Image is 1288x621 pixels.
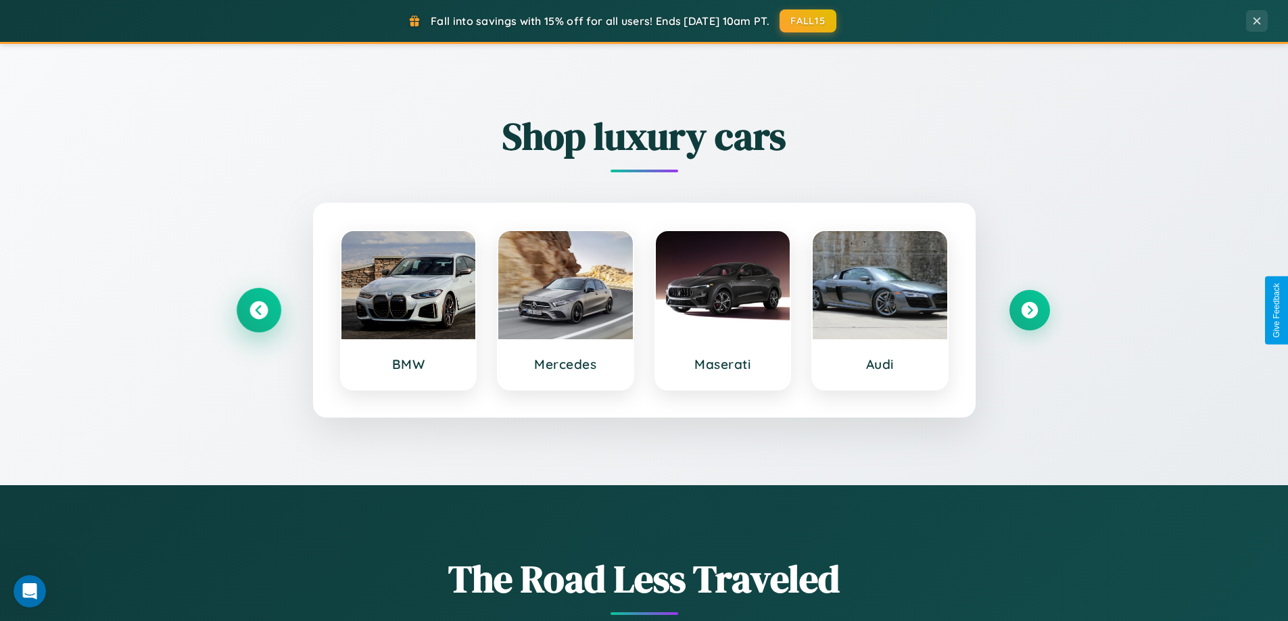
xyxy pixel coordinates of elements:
[1272,283,1281,338] div: Give Feedback
[512,356,619,372] h3: Mercedes
[355,356,462,372] h3: BMW
[780,9,836,32] button: FALL15
[826,356,934,372] h3: Audi
[239,553,1050,605] h1: The Road Less Traveled
[239,110,1050,162] h2: Shop luxury cars
[669,356,777,372] h3: Maserati
[431,14,769,28] span: Fall into savings with 15% off for all users! Ends [DATE] 10am PT.
[14,575,46,607] iframe: Intercom live chat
